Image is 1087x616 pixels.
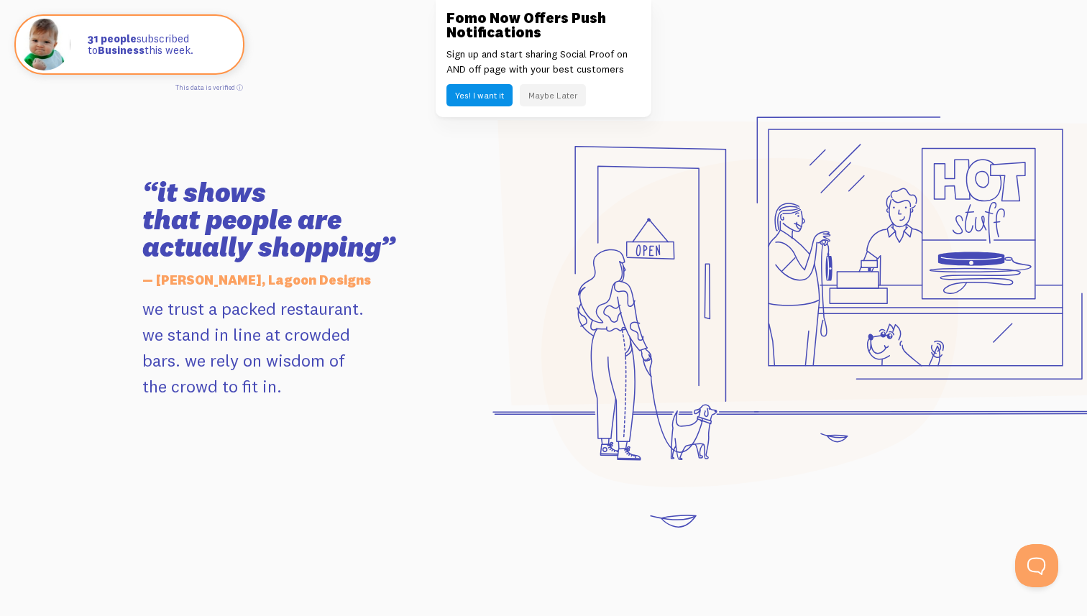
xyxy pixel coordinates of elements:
[520,84,586,106] button: Maybe Later
[19,19,70,70] img: Fomo
[1015,544,1058,587] iframe: Help Scout Beacon - Open
[88,33,229,57] p: subscribed to this week.
[446,84,513,106] button: Yes! I want it
[88,32,137,45] strong: 31 people
[142,179,467,261] h3: “it shows that people are actually shopping”
[446,11,641,40] h3: Fomo Now Offers Push Notifications
[142,265,467,295] h5: — [PERSON_NAME], Lagoon Designs
[142,295,467,399] p: we trust a packed restaurant. we stand in line at crowded bars. we rely on wisdom of the crowd to...
[175,83,243,91] a: This data is verified ⓘ
[446,47,641,77] p: Sign up and start sharing Social Proof on AND off page with your best customers
[98,43,145,57] strong: Business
